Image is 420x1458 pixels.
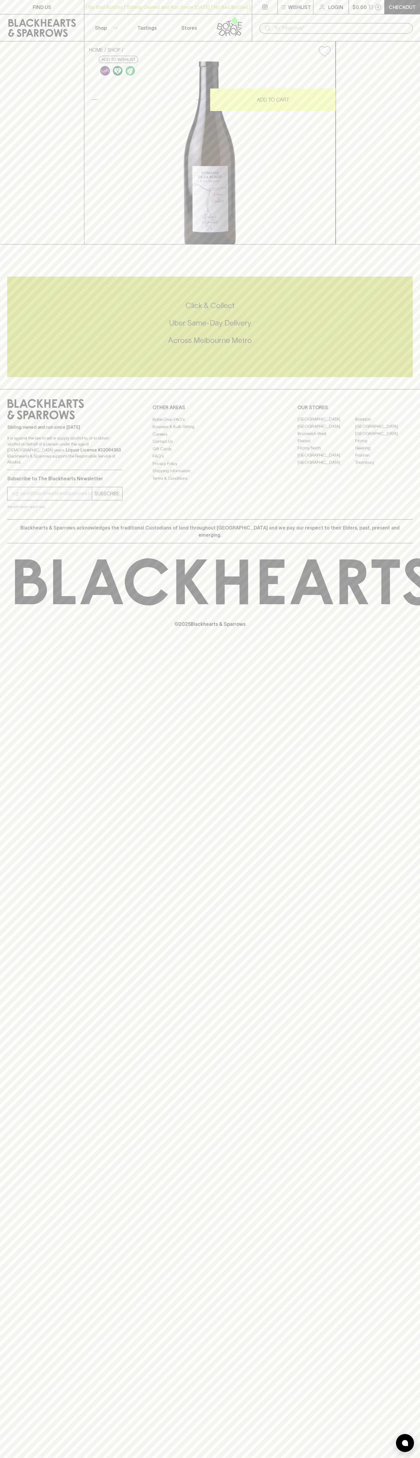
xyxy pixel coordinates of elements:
[298,452,355,459] a: [GEOGRAPHIC_DATA]
[153,423,268,430] a: Business & Bulk Gifting
[298,416,355,423] a: [GEOGRAPHIC_DATA]
[355,459,413,466] a: Thornbury
[377,5,379,9] p: 0
[402,1440,408,1446] img: bubble-icon
[111,64,124,77] a: Made without the use of any animal products.
[153,475,268,482] a: Terms & Conditions
[298,459,355,466] a: [GEOGRAPHIC_DATA]
[328,4,343,11] p: Login
[99,64,111,77] a: Some may call it natural, others minimum intervention, either way, it’s hands off & maybe even a ...
[153,467,268,475] a: Shipping Information
[113,66,122,76] img: Vegan
[124,64,137,77] a: Organic
[153,438,268,445] a: Contact Us
[95,24,107,31] p: Shop
[355,416,413,423] a: Braddon
[298,423,355,430] a: [GEOGRAPHIC_DATA]
[7,504,122,510] p: We will never spam you
[137,24,157,31] p: Tastings
[7,435,122,465] p: It is against the law to sell or supply alcohol to, or to obtain alcohol on behalf of a person un...
[316,44,333,59] button: Add to wishlist
[355,423,413,430] a: [GEOGRAPHIC_DATA]
[298,437,355,445] a: Elwood
[100,66,110,76] img: Lo-Fi
[153,453,268,460] a: FAQ's
[355,430,413,437] a: [GEOGRAPHIC_DATA]
[7,277,413,377] div: Call to action block
[125,66,135,76] img: Organic
[355,437,413,445] a: Fitzroy
[355,452,413,459] a: Prahran
[153,460,268,467] a: Privacy Policy
[210,88,336,111] button: ADD TO CART
[66,448,121,452] strong: Liquor License #32064953
[181,24,197,31] p: Stores
[84,14,126,41] button: Shop
[7,424,122,430] p: Sibling owned and run since [DATE]
[107,47,120,52] a: SHOP
[274,23,408,33] input: Try "Pinot noir"
[257,96,289,103] p: ADD TO CART
[153,416,268,423] a: Bottle Drop FAQ's
[95,490,120,497] p: SUBSCRIBE
[288,4,311,11] p: Wishlist
[92,487,122,500] button: SUBSCRIBE
[389,4,416,11] p: Checkout
[298,430,355,437] a: Brunswick West
[153,430,268,438] a: Careers
[33,4,51,11] p: FIND US
[7,335,413,345] h5: Across Melbourne Metro
[12,489,92,498] input: e.g. jane@blackheartsandsparrows.com.au
[168,14,210,41] a: Stores
[7,475,122,482] p: Subscribe to The Blackhearts Newsletter
[89,47,103,52] a: HOME
[126,14,168,41] a: Tastings
[12,524,408,538] p: Blackhearts & Sparrows acknowledges the traditional Custodians of land throughout [GEOGRAPHIC_DAT...
[84,61,335,244] img: 41198.png
[298,404,413,411] p: OUR STORES
[7,301,413,310] h5: Click & Collect
[352,4,367,11] p: $0.00
[153,445,268,452] a: Gift Cards
[7,318,413,328] h5: Uber Same-Day Delivery
[99,56,138,63] button: Add to wishlist
[298,445,355,452] a: Fitzroy North
[355,445,413,452] a: Geelong
[153,404,268,411] p: OTHER AREAS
